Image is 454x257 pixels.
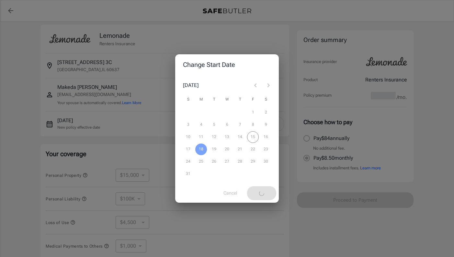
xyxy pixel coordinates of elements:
span: Thursday [234,93,246,106]
span: Tuesday [208,93,220,106]
span: Wednesday [221,93,233,106]
span: Monday [195,93,207,106]
div: [DATE] [183,81,199,89]
span: Friday [247,93,259,106]
h2: Change Start Date [175,54,279,75]
span: Saturday [260,93,272,106]
span: Sunday [182,93,194,106]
